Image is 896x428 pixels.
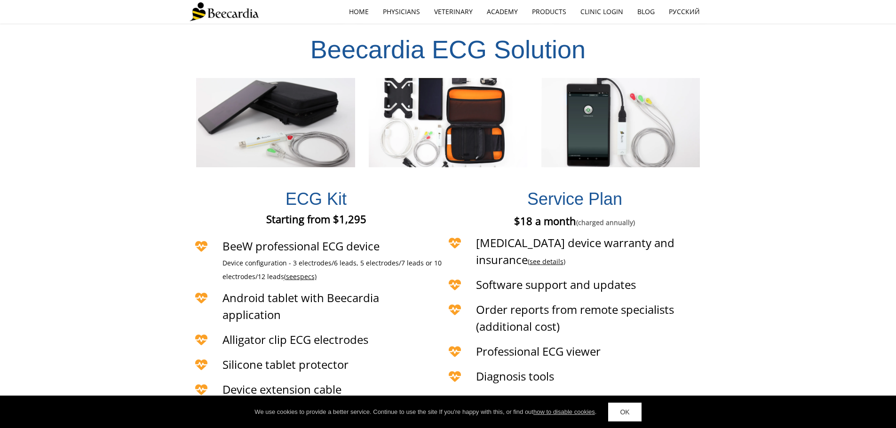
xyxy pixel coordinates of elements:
img: Beecardia [190,2,259,21]
a: Clinic Login [573,1,630,23]
a: how to disable cookies [533,408,595,415]
a: Veterinary [427,1,480,23]
span: Beecardia ECG Solution [310,35,586,63]
div: We use cookies to provide a better service. Continue to use the site If you're happy with this, o... [254,407,596,417]
span: Service Plan [527,189,622,209]
span: Diagnosis tools [476,368,554,384]
span: Android tablet with Beecardia application [222,290,379,322]
a: OK [608,403,641,421]
a: seespecs) [286,273,317,281]
span: BeeW professional ECG device [222,238,380,254]
span: Device configuration - 3 electrodes/6 leads, 5 electrodes/7 leads or 10 electrodes/12 leads [222,258,442,281]
span: ECG Kit [285,189,347,209]
span: Reporting system [476,393,567,409]
span: [MEDICAL_DATA] device warranty and insurance [476,235,674,267]
a: Physicians [376,1,427,23]
a: Blog [630,1,662,23]
span: Starting from $1,295 [266,212,366,226]
a: see details [530,257,563,266]
span: specs) [297,272,317,281]
span: ( [284,272,286,281]
a: Русский [662,1,707,23]
span: ( ) [528,257,565,266]
span: (charged annually) [576,218,635,227]
span: see [286,272,297,281]
span: Order reports from remote specialists (additional cost) [476,302,674,334]
span: Silicone tablet protector [222,357,349,372]
span: Alligator clip ECG electrodes [222,332,368,347]
span: Professional ECG viewer [476,343,601,359]
a: Academy [480,1,525,23]
span: Software support and updates [476,277,636,292]
a: home [342,1,376,23]
a: Products [525,1,573,23]
span: $18 a month [514,214,635,228]
span: Device extension cable [222,381,341,397]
